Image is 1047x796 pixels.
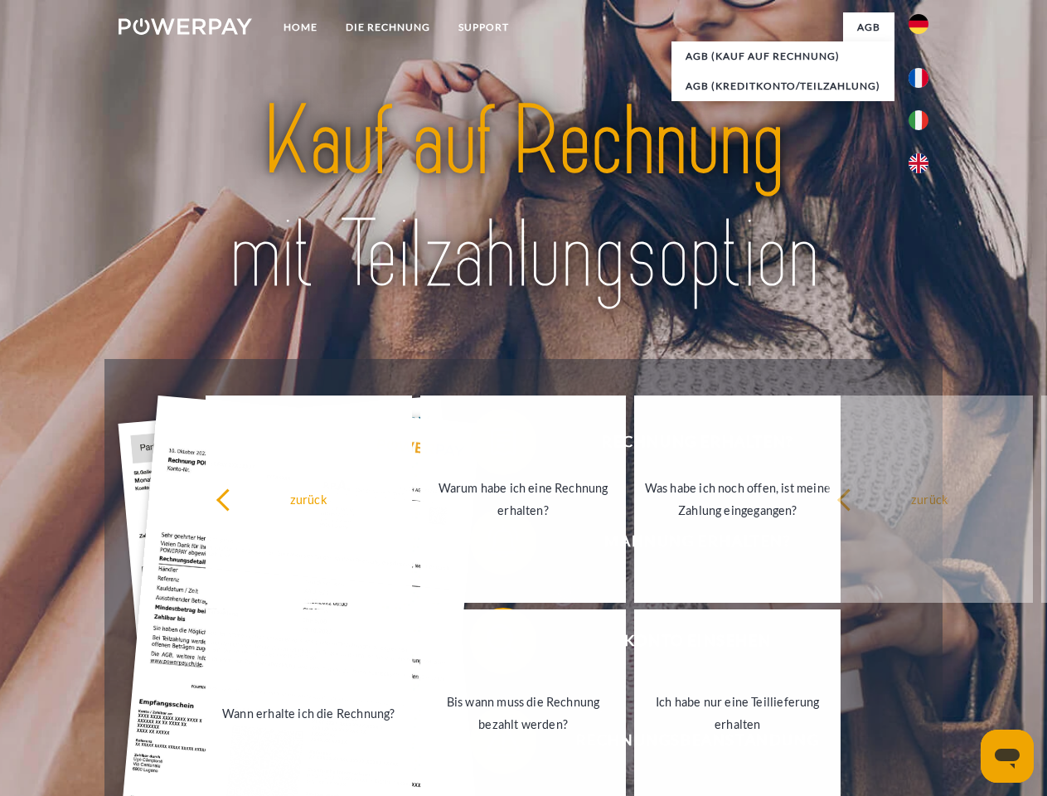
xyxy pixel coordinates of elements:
[843,12,894,42] a: agb
[836,488,1023,510] div: zurück
[671,71,894,101] a: AGB (Kreditkonto/Teilzahlung)
[671,41,894,71] a: AGB (Kauf auf Rechnung)
[634,396,841,603] a: Was habe ich noch offen, ist meine Zahlung eingegangen?
[430,477,617,522] div: Warum habe ich eine Rechnung erhalten?
[269,12,332,42] a: Home
[909,14,928,34] img: de
[332,12,444,42] a: DIE RECHNUNG
[909,110,928,130] img: it
[430,691,617,735] div: Bis wann muss die Rechnung bezahlt werden?
[644,477,831,522] div: Was habe ich noch offen, ist meine Zahlung eingegangen?
[644,691,831,735] div: Ich habe nur eine Teillieferung erhalten
[216,701,402,724] div: Wann erhalte ich die Rechnung?
[444,12,523,42] a: SUPPORT
[909,153,928,173] img: en
[216,488,402,510] div: zurück
[981,730,1034,783] iframe: Schaltfläche zum Öffnen des Messaging-Fensters
[158,80,889,318] img: title-powerpay_de.svg
[909,68,928,88] img: fr
[119,18,252,35] img: logo-powerpay-white.svg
